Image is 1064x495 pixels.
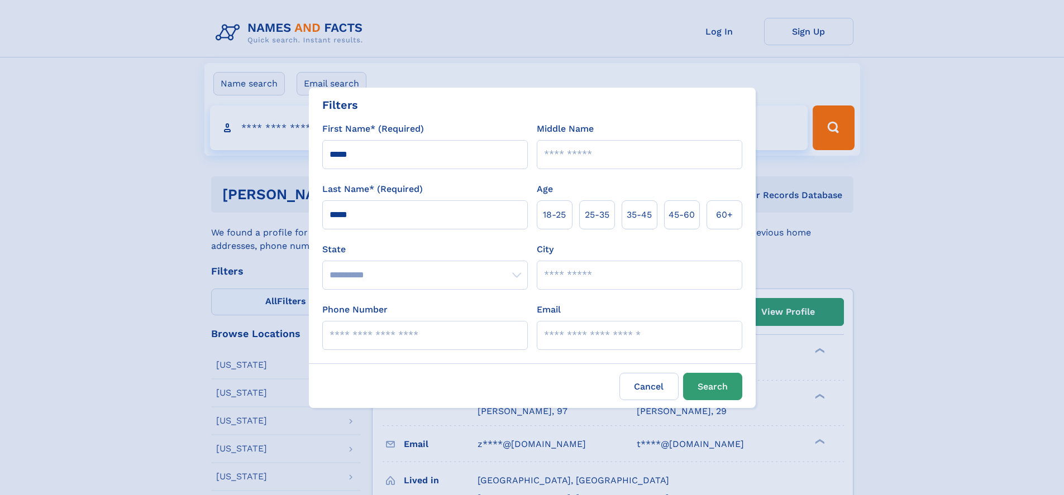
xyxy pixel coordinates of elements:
label: First Name* (Required) [322,122,424,136]
span: 25‑35 [585,208,609,222]
label: City [537,243,554,256]
span: 60+ [716,208,733,222]
label: Email [537,303,561,316]
label: Last Name* (Required) [322,182,423,196]
span: 45‑60 [669,208,695,222]
span: 18‑25 [543,208,566,222]
label: Cancel [619,373,679,400]
label: State [322,243,528,256]
label: Age [537,182,553,196]
label: Middle Name [537,122,594,136]
span: 35‑45 [627,208,652,222]
label: Phone Number [322,303,388,316]
div: Filters [322,97,358,113]
button: Search [683,373,742,400]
